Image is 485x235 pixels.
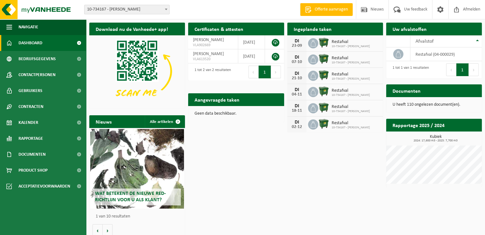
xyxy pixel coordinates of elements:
span: Contactpersonen [18,67,55,83]
a: Offerte aanvragen [300,3,353,16]
span: 10-734167 - [PERSON_NAME] [332,110,370,113]
button: Next [271,66,281,78]
h2: Aangevraagde taken [188,93,246,106]
span: 10-734167 - [PERSON_NAME] [332,126,370,130]
span: VLA902669 [193,43,233,48]
span: Documenten [18,146,46,162]
span: Restafval [332,56,370,61]
span: 10-734167 - [PERSON_NAME] [332,61,370,65]
td: restafval (04-000029) [410,47,482,61]
img: Download de VHEPlus App [89,35,185,107]
img: WB-1100-HPE-GN-01 [318,86,329,97]
span: Restafval [332,104,370,110]
button: 1 [456,63,469,76]
span: Navigatie [18,19,38,35]
span: VLA613520 [193,57,233,62]
button: 1 [259,66,271,78]
div: DI [290,87,303,92]
a: Bekijk rapportage [434,131,481,144]
button: Previous [446,63,456,76]
span: Wat betekent de nieuwe RED-richtlijn voor u als klant? [95,191,166,202]
h3: Kubiek [389,135,482,142]
span: Product Shop [18,162,48,178]
div: DI [290,103,303,109]
span: Restafval [332,72,370,77]
span: Acceptatievoorwaarden [18,178,70,194]
div: 1 tot 2 van 2 resultaten [191,65,231,79]
a: Wat betekent de nieuwe RED-richtlijn voor u als klant? [90,129,184,209]
span: Rapportage [18,131,43,146]
h2: Rapportage 2025 / 2024 [386,119,451,131]
p: Geen data beschikbaar. [195,111,277,116]
span: Dashboard [18,35,42,51]
span: Afvalstof [415,39,433,44]
img: WB-1100-HPE-GN-01 [318,118,329,129]
span: Contracten [18,99,43,115]
div: DI [290,39,303,44]
span: Bedrijfsgegevens [18,51,56,67]
span: Restafval [332,39,370,45]
img: WB-1100-HPE-GN-01 [318,70,329,81]
div: 02-12 [290,125,303,129]
div: 18-11 [290,109,303,113]
span: [PERSON_NAME] [193,52,224,56]
span: [PERSON_NAME] [193,38,224,42]
div: 04-11 [290,92,303,97]
h2: Documenten [386,84,427,97]
img: WB-1100-HPE-GN-01 [318,53,329,64]
span: 10-734167 - LAEVENS DIRK - ZWEVEGEM [84,5,170,14]
td: [DATE] [238,49,265,63]
span: Restafval [332,121,370,126]
div: 23-09 [290,44,303,48]
span: 10-734167 - [PERSON_NAME] [332,93,370,97]
h2: Certificaten & attesten [188,23,250,35]
div: 07-10 [290,60,303,64]
h2: Ingeplande taken [287,23,338,35]
p: 1 van 10 resultaten [96,214,182,219]
button: Next [469,63,479,76]
div: DI [290,71,303,76]
a: Alle artikelen [145,115,184,128]
button: Previous [248,66,259,78]
img: WB-1100-HPE-GN-01 [318,37,329,48]
span: Gebruikers [18,83,42,99]
span: 10-734167 - [PERSON_NAME] [332,45,370,48]
div: 1 tot 1 van 1 resultaten [389,63,429,77]
span: Offerte aanvragen [313,6,349,13]
h2: Uw afvalstoffen [386,23,433,35]
span: Restafval [332,88,370,93]
img: WB-1100-HPE-GN-01 [318,102,329,113]
h2: Download nu de Vanheede+ app! [89,23,174,35]
p: U heeft 110 ongelezen document(en). [393,103,475,107]
span: 10-734167 - LAEVENS DIRK - ZWEVEGEM [85,5,169,14]
div: 21-10 [290,76,303,81]
span: Kalender [18,115,38,131]
div: DI [290,55,303,60]
td: [DATE] [238,35,265,49]
span: 2024: 17,600 m3 - 2025: 7,700 m3 [389,139,482,142]
h2: Nieuws [89,115,118,128]
span: 10-734167 - [PERSON_NAME] [332,77,370,81]
div: DI [290,120,303,125]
